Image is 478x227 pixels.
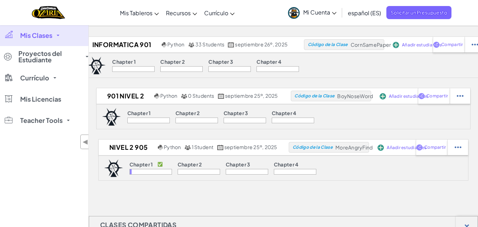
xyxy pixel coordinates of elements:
a: Mis Tableros [116,3,162,22]
span: Código de la Clase [294,94,334,98]
img: IconStudentEllipsis.svg [457,93,463,99]
p: Chapter 4 [272,110,296,116]
p: Chapter 4 [274,161,299,167]
span: Código de la Clase [308,42,348,47]
img: IconStudentEllipsis.svg [455,144,461,151]
span: 1 Student [192,144,214,150]
p: ✅ [157,161,163,167]
p: Chapter 1 [112,59,136,64]
a: español (ES) [344,3,385,22]
span: septiembre 25º, 2025 [225,92,278,99]
span: Código de la Clase [293,145,333,149]
p: Chapter 3 [224,110,248,116]
span: BoyNoseWord [337,93,373,99]
span: septiembre 26º, 2025 [235,41,288,47]
img: python.png [162,42,167,47]
img: python.png [158,145,163,150]
span: Python [164,144,181,150]
span: Currículo [204,9,228,17]
a: 901 nivel 2 Python 0 Students septiembre 25º, 2025 [97,91,291,101]
h2: 901 nivel 2 [97,91,152,101]
img: avatar [288,7,300,19]
a: INFORMATICA 901 Python 33 Students septiembre 26º, 2025 [82,39,304,50]
a: Currículo [201,3,238,22]
h2: NIVEL 2 905 [99,142,156,153]
span: Mis Licencias [20,96,61,102]
span: septiembre 25º, 2025 [224,144,277,150]
p: Chapter 2 [175,110,200,116]
img: IconShare_Purple.svg [433,41,440,48]
img: IconAddStudents.svg [380,93,386,100]
span: español (ES) [348,9,381,17]
span: Añadir estudiantes [402,43,442,47]
p: Chapter 2 [178,161,202,167]
a: Solicitar un Presupuesto [386,6,451,19]
p: Chapter 2 [160,59,185,64]
a: Ozaria by CodeCombat logo [32,5,65,20]
span: Añadir estudiantes [387,146,426,150]
img: IconAddStudents.svg [393,42,399,48]
span: Mis Tableros [120,9,152,17]
span: Añadir estudiantes [389,94,428,98]
span: Proyectos del Estudiante [18,50,81,63]
img: IconShare_Purple.svg [418,93,425,99]
span: Compartir [426,94,448,98]
span: Mi Cuenta [303,8,336,16]
img: logo [102,108,121,126]
img: python.png [154,93,160,99]
img: Home [32,5,65,20]
h2: INFORMATICA 901 [82,39,160,50]
span: Python [167,41,184,47]
img: calendar.svg [217,145,224,150]
span: Currículo [20,75,49,81]
span: 0 Students [188,92,214,99]
span: Compartir [441,42,463,47]
img: calendar.svg [228,42,234,47]
p: Chapter 4 [257,59,281,64]
img: IconAddStudents.svg [378,144,384,151]
p: Chapter 1 [129,161,153,167]
span: Mis Clases [20,32,52,39]
span: ◀ [82,137,88,147]
a: NIVEL 2 905 Python 1 Student septiembre 25º, 2025 [99,142,289,153]
span: MoreAngryFind [335,144,373,151]
span: Python [160,92,177,99]
p: Chapter 1 [127,110,151,116]
img: calendar.svg [218,93,224,99]
img: logo [104,159,123,177]
a: Mi Cuenta [284,1,340,24]
span: CornSamePaper [351,41,391,48]
span: Recursos [166,9,191,17]
span: 33 Students [195,41,225,47]
span: Compartir [424,145,446,149]
img: MultipleUsers.png [181,93,187,99]
p: Chapter 3 [208,59,233,64]
p: Chapter 3 [226,161,250,167]
span: Teacher Tools [20,117,63,124]
img: logo [87,57,106,74]
a: Recursos [162,3,201,22]
img: MultipleUsers.png [188,42,195,47]
img: IconShare_Purple.svg [416,144,423,151]
img: MultipleUsers.png [184,145,191,150]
